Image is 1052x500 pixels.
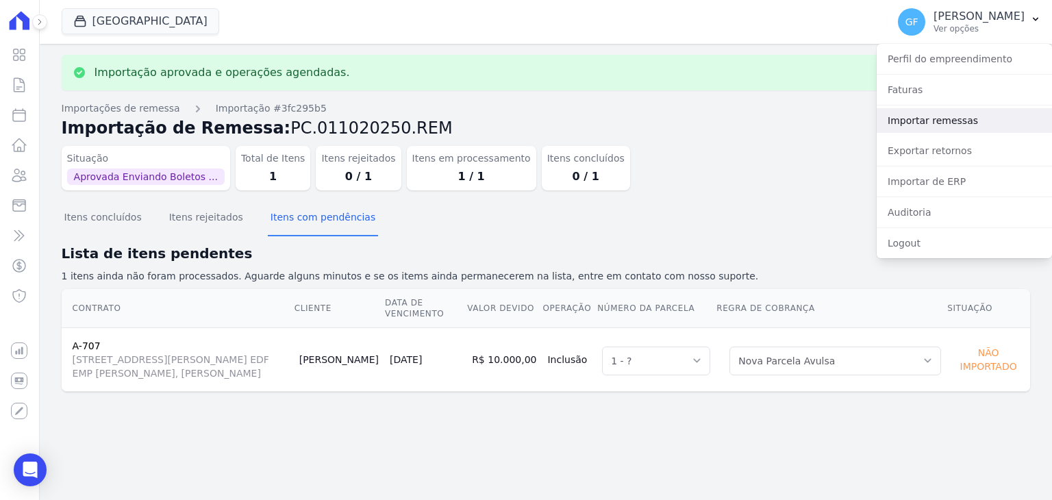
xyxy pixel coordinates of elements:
th: Valor devido [466,289,542,328]
dt: Itens concluídos [547,151,625,166]
a: Importações de remessa [62,101,180,116]
button: [GEOGRAPHIC_DATA] [62,8,219,34]
dd: 1 [241,168,305,185]
a: Faturas [877,77,1052,102]
td: Inclusão [542,327,597,391]
td: R$ 10.000,00 [466,327,542,391]
p: [PERSON_NAME] [934,10,1025,23]
button: Itens rejeitados [166,201,246,236]
dd: 0 / 1 [547,168,625,185]
span: PC.011020250.REM [290,118,452,138]
a: Importar remessas [877,108,1052,133]
nav: Breadcrumb [62,101,1030,116]
th: Número da Parcela [597,289,716,328]
div: Open Intercom Messenger [14,453,47,486]
a: Logout [877,231,1052,255]
dt: Itens em processamento [412,151,531,166]
span: GF [905,17,918,27]
a: Exportar retornos [877,138,1052,163]
th: Situação [947,289,1030,328]
a: Perfil do empreendimento [877,47,1052,71]
td: [PERSON_NAME] [294,327,384,391]
th: Regra de Cobrança [716,289,947,328]
p: Importação aprovada e operações agendadas. [95,66,350,79]
dt: Total de Itens [241,151,305,166]
dd: 1 / 1 [412,168,531,185]
dd: 0 / 1 [321,168,395,185]
div: Não importado [952,343,1025,376]
button: Itens com pendências [268,201,378,236]
dt: Itens rejeitados [321,151,395,166]
h2: Lista de itens pendentes [62,243,1030,264]
a: Importação #3fc295b5 [216,101,327,116]
th: Cliente [294,289,384,328]
a: Auditoria [877,200,1052,225]
a: A-707 [73,340,101,351]
h2: Importação de Remessa: [62,116,1030,140]
dt: Situação [67,151,225,166]
p: 1 itens ainda não foram processados. Aguarde alguns minutos e se os items ainda permanecerem na l... [62,269,1030,284]
span: Aprovada Enviando Boletos ... [67,168,225,185]
p: Ver opções [934,23,1025,34]
button: Itens concluídos [62,201,145,236]
td: [DATE] [384,327,466,391]
button: GF [PERSON_NAME] Ver opções [887,3,1052,41]
a: Importar de ERP [877,169,1052,194]
th: Operação [542,289,597,328]
th: Contrato [62,289,294,328]
span: [STREET_ADDRESS][PERSON_NAME] EDF EMP [PERSON_NAME], [PERSON_NAME] [73,353,288,380]
th: Data de Vencimento [384,289,466,328]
